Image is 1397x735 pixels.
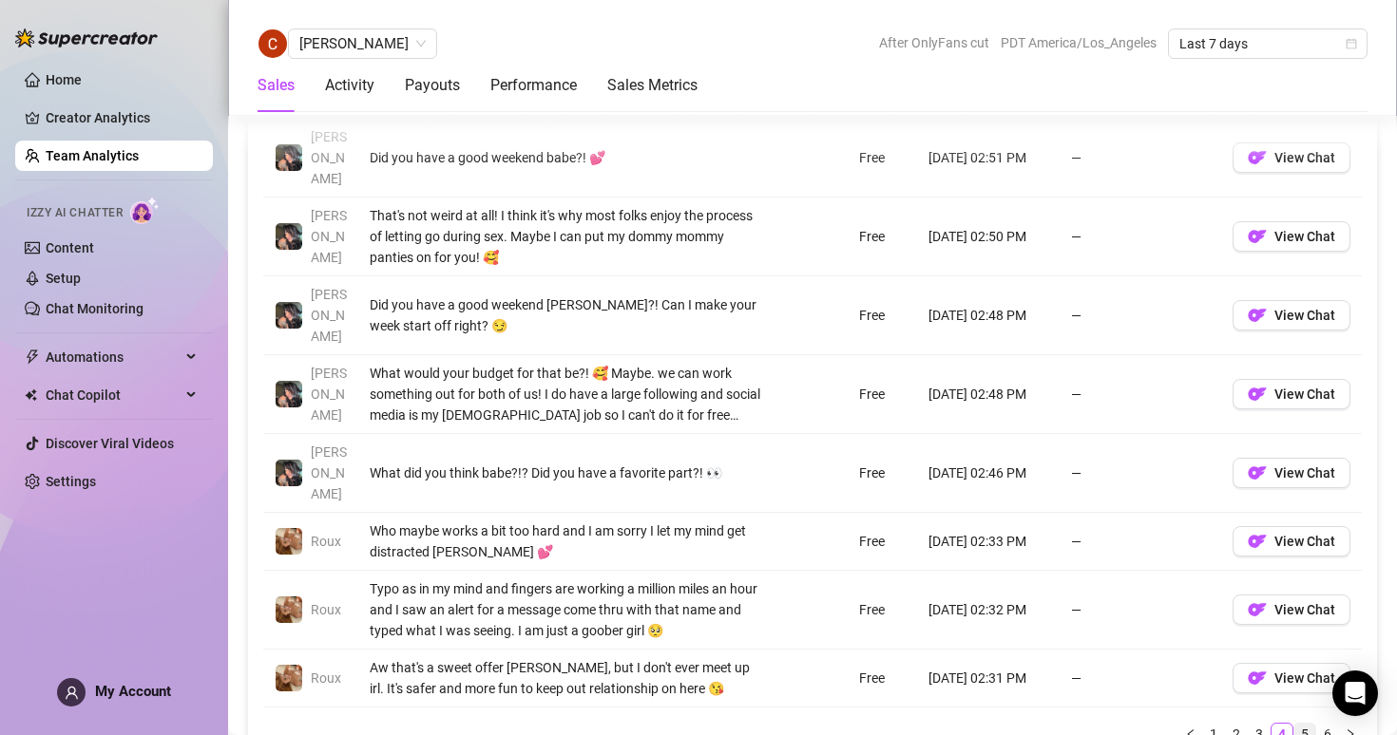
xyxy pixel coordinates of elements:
[1274,308,1335,323] span: View Chat
[46,474,96,489] a: Settings
[490,74,577,97] div: Performance
[1179,29,1356,58] span: Last 7 days
[1233,234,1350,249] a: OFView Chat
[1274,386,1335,402] span: View Chat
[848,276,917,355] td: Free
[311,129,347,186] span: [PERSON_NAME]
[276,381,302,407] img: Riley
[311,287,347,344] span: [PERSON_NAME]
[848,434,917,513] td: Free
[276,144,302,171] img: Riley
[1233,391,1350,406] a: OFView Chat
[1233,379,1350,409] button: OFView Chat
[1248,669,1267,688] img: OF
[917,434,1060,513] td: [DATE] 02:46 PM
[848,198,917,276] td: Free
[325,74,374,97] div: Activity
[848,513,917,571] td: Free
[1248,148,1267,167] img: OF
[1233,675,1350,690] a: OFView Chat
[1248,463,1267,482] img: OF
[46,240,94,255] a: Content
[46,271,81,286] a: Setup
[311,444,347,501] span: [PERSON_NAME]
[848,119,917,198] td: Free
[46,436,174,451] a: Discover Viral Videos
[25,388,37,402] img: Chat Copilot
[405,74,460,97] div: Payouts
[1233,142,1350,173] button: OFView Chat
[311,602,341,617] span: Roux️‍
[370,462,760,483] div: What did you think babe?!? Did you have a favorite part?! 👀
[370,657,760,699] div: Aw that's a sweet offer [PERSON_NAME], but I don't ever meet up irl. It's safer and more fun to k...
[1233,312,1350,328] a: OFView Chat
[1233,663,1350,693] button: OFView Chat
[1274,534,1335,549] span: View Chat
[848,650,917,707] td: Free
[1233,538,1350,554] a: OFView Chat
[1233,607,1350,622] a: OFView Chat
[917,276,1060,355] td: [DATE] 02:48 PM
[258,29,287,58] img: Ciara Birley
[1060,276,1221,355] td: —
[1233,458,1350,488] button: OFView Chat
[1233,594,1350,625] button: OFView Chat
[299,29,426,58] span: Ciara Birley
[1248,385,1267,404] img: OF
[1233,300,1350,330] button: OFView Chat
[1060,650,1221,707] td: —
[1274,465,1335,481] span: View Chat
[258,74,295,97] div: Sales
[1060,434,1221,513] td: —
[95,683,171,700] span: My Account
[46,103,198,133] a: Creator Analytics
[1060,355,1221,434] td: —
[917,355,1060,434] td: [DATE] 02:48 PM
[917,513,1060,571] td: [DATE] 02:33 PM
[1248,600,1267,619] img: OF
[1248,306,1267,325] img: OF
[276,223,302,250] img: Riley
[607,74,698,97] div: Sales Metrics
[276,665,302,691] img: Roux️‍
[370,520,760,562] div: Who maybe works a bit too hard and I am sorry I let my mind get distracted [PERSON_NAME] 💕
[917,650,1060,707] td: [DATE] 02:31 PM
[370,294,760,336] div: Did you have a good weekend [PERSON_NAME]?! Can I make your week start off right? 😏
[276,460,302,486] img: Riley
[276,302,302,329] img: Riley
[46,342,181,372] span: Automations
[1274,602,1335,617] span: View Chat
[917,198,1060,276] td: [DATE] 02:50 PM
[1233,221,1350,252] button: OFView Chat
[1274,229,1335,244] span: View Chat
[1274,150,1335,165] span: View Chat
[1060,571,1221,650] td: —
[311,208,347,265] span: [PERSON_NAME]
[276,528,302,555] img: Roux️‍
[46,148,139,163] a: Team Analytics
[848,571,917,650] td: Free
[1274,670,1335,686] span: View Chat
[15,28,158,47] img: logo-BBDzfeDw.svg
[370,147,760,168] div: Did you have a good weekend babe?! 💕
[27,204,123,222] span: Izzy AI Chatter
[25,349,40,365] span: thunderbolt
[879,28,989,57] span: After OnlyFans cut
[848,355,917,434] td: Free
[917,571,1060,650] td: [DATE] 02:32 PM
[1060,513,1221,571] td: —
[46,72,82,87] a: Home
[311,670,341,686] span: Roux️‍
[311,366,347,423] span: [PERSON_NAME]
[1060,119,1221,198] td: —
[1233,470,1350,485] a: OFView Chat
[130,197,160,224] img: AI Chatter
[1248,227,1267,246] img: OF
[1060,198,1221,276] td: —
[1233,526,1350,556] button: OFView Chat
[46,380,181,410] span: Chat Copilot
[370,205,760,268] div: That's not weird at all! I think it's why most folks enjoy the process of letting go during sex. ...
[1332,670,1378,716] div: Open Intercom Messenger
[276,596,302,623] img: Roux️‍
[46,301,144,316] a: Chat Monitoring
